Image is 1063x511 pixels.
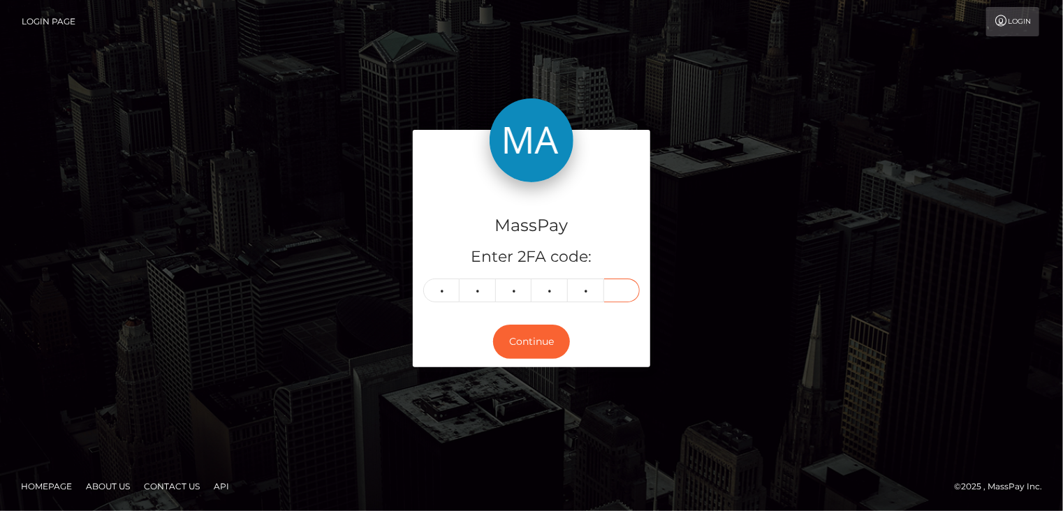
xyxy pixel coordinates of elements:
button: Continue [493,325,570,359]
h5: Enter 2FA code: [423,246,640,268]
a: Contact Us [138,475,205,497]
a: Login Page [22,7,75,36]
h4: MassPay [423,214,640,238]
a: Homepage [15,475,78,497]
div: © 2025 , MassPay Inc. [954,479,1053,494]
a: About Us [80,475,135,497]
img: MassPay [490,98,573,182]
a: API [208,475,235,497]
a: Login [986,7,1039,36]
